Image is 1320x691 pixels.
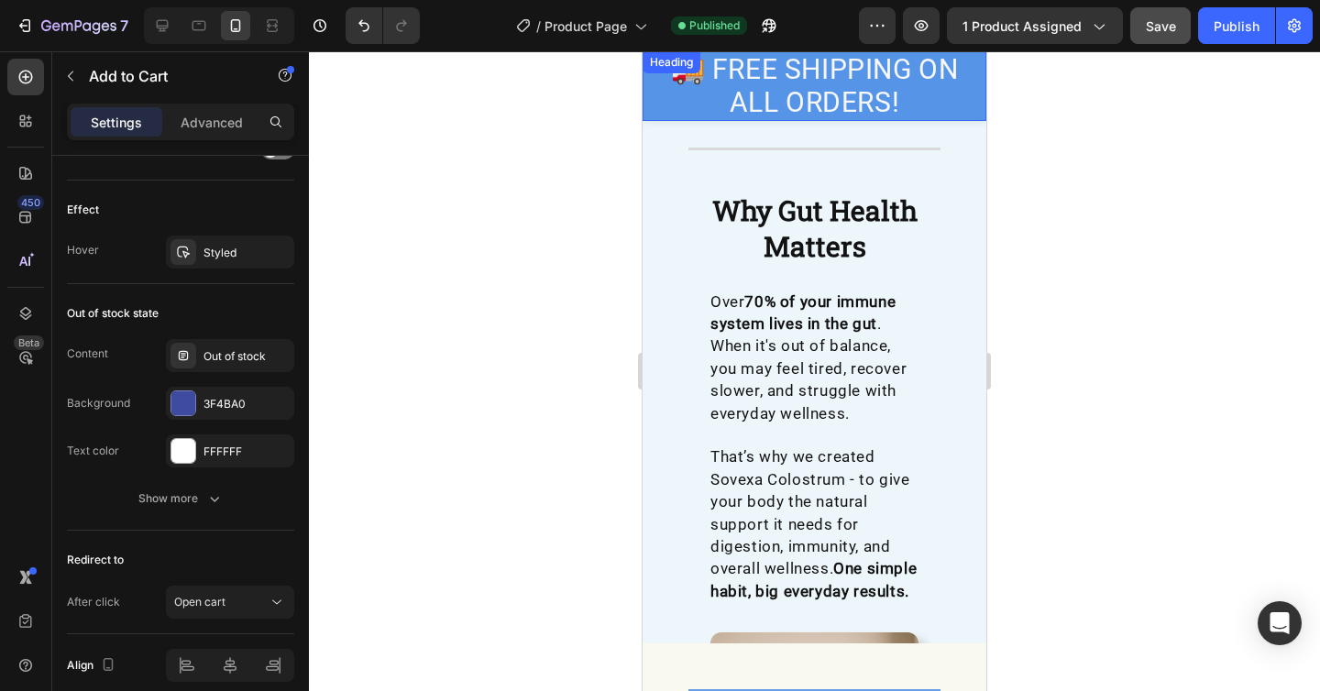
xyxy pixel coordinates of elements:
[174,595,225,609] span: Open cart
[1214,16,1259,36] div: Publish
[67,482,294,515] button: Show more
[67,552,124,568] div: Redirect to
[138,489,224,508] div: Show more
[689,17,740,34] span: Published
[1258,601,1302,645] div: Open Intercom Messenger
[1146,18,1176,34] span: Save
[203,444,290,460] div: FFFFFF
[181,113,243,132] p: Advanced
[91,113,142,132] p: Settings
[67,345,108,362] div: Content
[203,396,290,412] div: 3F4BA0
[67,242,99,258] div: Hover
[17,195,44,210] div: 450
[67,594,120,610] div: After click
[1198,7,1275,44] button: Publish
[203,245,290,261] div: Styled
[962,16,1082,36] span: 1 product assigned
[166,586,294,619] button: Open cart
[67,305,159,322] div: Out of stock state
[67,653,119,678] div: Align
[7,7,137,44] button: 7
[120,15,128,37] p: 7
[67,202,99,218] div: Effect
[67,395,130,411] div: Background
[67,443,119,459] div: Text color
[89,65,245,87] p: Add to Cart
[346,7,420,44] div: Undo/Redo
[544,16,627,36] span: Product Page
[947,7,1123,44] button: 1 product assigned
[643,51,986,691] iframe: Design area
[14,335,44,350] div: Beta
[203,348,290,365] div: Out of stock
[536,16,541,36] span: /
[1130,7,1191,44] button: Save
